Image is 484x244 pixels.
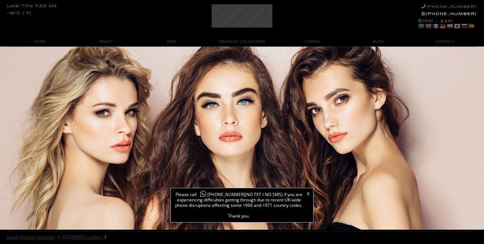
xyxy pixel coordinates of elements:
a: HOME [7,37,73,47]
img: whatsapp-icon1.png [199,190,207,198]
a: Hindi [446,23,453,29]
a: Sitemap [37,234,54,240]
a: French [432,23,439,29]
a: Russian [461,23,467,29]
a: [PHONE_NUMBER] [197,191,245,197]
a: CONTACT [411,37,477,47]
a: MASSAGE COLLECTION [204,37,280,47]
a: WINKS London [72,234,101,240]
div: Local Time 11:53 AM [7,4,57,8]
a: Spanish [468,23,474,29]
a: X [307,192,310,196]
div: | | | © 2025 | [7,231,107,243]
a: English [425,23,431,29]
a: Legal [7,234,18,240]
a: Japanese [454,23,460,29]
a: Arabic [418,23,424,29]
a: ABOUT [73,37,139,47]
a: Privacy [20,234,35,240]
span: Please call (NO TXT / NO SMS) if you are experiencing difficulties getting through due to recent ... [174,192,303,219]
a: BLOG [345,37,411,47]
div: 1PM - 2AM [418,19,477,30]
a: [PHONE_NUMBER] [421,4,477,9]
a: INFO [139,37,204,47]
a: CINEMA [280,37,345,47]
div: -18°C (°F) [7,11,31,15]
a: German [439,23,446,29]
a: [PHONE_NUMBER] [422,11,477,16]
